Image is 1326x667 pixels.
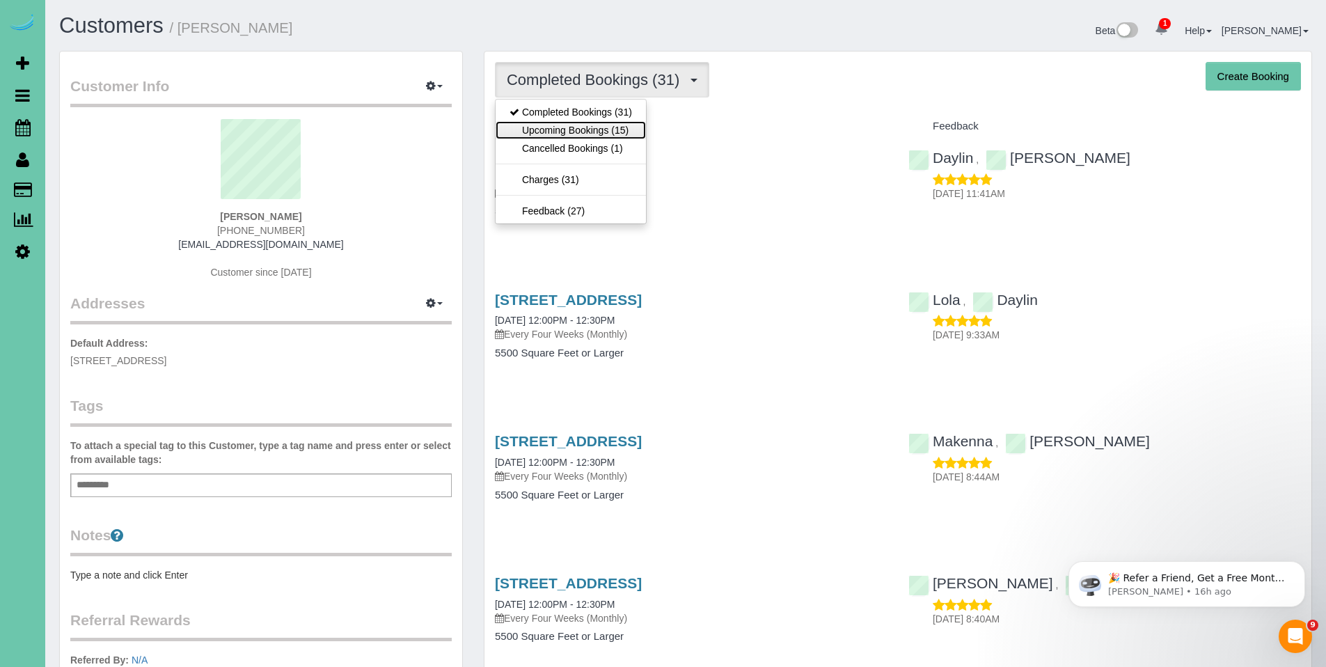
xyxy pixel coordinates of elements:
a: Makenna [908,433,993,449]
a: Beta [1096,25,1139,36]
img: Automaid Logo [8,14,36,33]
label: Default Address: [70,336,148,350]
a: Daylin [908,150,973,166]
a: [STREET_ADDRESS] [495,433,642,449]
a: Help [1185,25,1212,36]
a: [DATE] 12:00PM - 12:30PM [495,457,615,468]
p: [DATE] 8:44AM [933,470,1301,484]
legend: Notes [70,525,452,556]
strong: [PERSON_NAME] [220,211,301,222]
h4: Service [495,120,887,132]
a: [DATE] 12:00PM - 12:30PM [495,599,615,610]
a: Cancelled Bookings (1) [496,139,646,157]
a: [EMAIL_ADDRESS][DOMAIN_NAME] [178,239,343,250]
button: Completed Bookings (31) [495,62,709,97]
p: Every Four Weeks (Monthly) [495,186,887,200]
a: [PERSON_NAME] [1005,433,1150,449]
a: Charges (31) [496,171,646,189]
a: [PERSON_NAME] [1222,25,1309,36]
p: [DATE] 11:41AM [933,187,1301,201]
small: / [PERSON_NAME] [170,20,293,36]
h4: 5500 Square Feet or Larger [495,347,887,359]
p: [DATE] 8:40AM [933,612,1301,626]
a: Lola [908,292,961,308]
h4: 5500 Square Feet or Larger [495,205,887,217]
a: Completed Bookings (31) [496,103,646,121]
a: [STREET_ADDRESS] [495,292,642,308]
span: , [976,154,979,165]
a: Feedback (27) [496,202,646,220]
legend: Tags [70,395,452,427]
pre: Type a note and click Enter [70,568,452,582]
legend: Customer Info [70,76,452,107]
p: Every Four Weeks (Monthly) [495,611,887,625]
a: [PERSON_NAME] [986,150,1130,166]
span: , [963,296,966,307]
span: , [995,437,998,448]
a: [PERSON_NAME] [908,575,1053,591]
span: Customer since [DATE] [210,267,311,278]
a: Daylin [972,292,1037,308]
button: Create Booking [1206,62,1301,91]
p: Every Four Weeks (Monthly) [495,327,887,341]
a: N/A [132,654,148,666]
legend: Referral Rewards [70,610,452,641]
span: Completed Bookings (31) [507,71,686,88]
iframe: Intercom live chat [1279,620,1312,653]
a: [DATE] 12:00PM - 12:30PM [495,315,615,326]
p: [DATE] 9:33AM [933,328,1301,342]
a: 1 [1148,14,1175,45]
h4: 5500 Square Feet or Larger [495,489,887,501]
span: 9 [1307,620,1318,631]
a: Upcoming Bookings (15) [496,121,646,139]
label: To attach a special tag to this Customer, type a tag name and press enter or select from availabl... [70,439,452,466]
span: [STREET_ADDRESS] [70,355,166,366]
a: [STREET_ADDRESS] [495,575,642,591]
h4: 5500 Square Feet or Larger [495,631,887,643]
img: New interface [1115,22,1138,40]
span: [PHONE_NUMBER] [217,225,305,236]
label: Referred By: [70,653,129,667]
p: Every Four Weeks (Monthly) [495,469,887,483]
p: Message from Ellie, sent 16h ago [61,54,240,66]
span: 1 [1159,18,1171,29]
a: Customers [59,13,164,38]
h4: Feedback [908,120,1301,132]
span: 🎉 Refer a Friend, Get a Free Month! 🎉 Love Automaid? Share the love! When you refer a friend who ... [61,40,238,190]
iframe: Intercom notifications message [1048,532,1326,629]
